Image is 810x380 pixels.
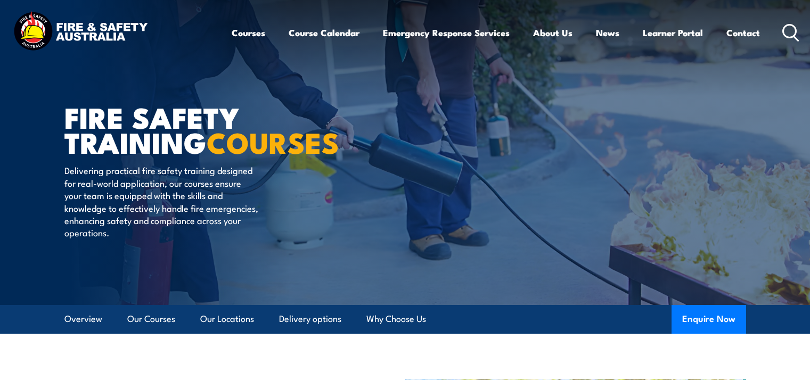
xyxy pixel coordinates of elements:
a: Learner Portal [643,19,703,47]
a: Contact [726,19,760,47]
button: Enquire Now [672,305,746,334]
a: Our Courses [127,305,175,333]
a: Why Choose Us [366,305,426,333]
p: Delivering practical fire safety training designed for real-world application, our courses ensure... [64,164,259,238]
a: News [596,19,619,47]
a: Emergency Response Services [383,19,510,47]
a: Courses [232,19,265,47]
a: Overview [64,305,102,333]
h1: FIRE SAFETY TRAINING [64,104,328,154]
a: Delivery options [279,305,341,333]
a: About Us [533,19,572,47]
a: Our Locations [200,305,254,333]
a: Course Calendar [289,19,359,47]
strong: COURSES [207,119,339,163]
